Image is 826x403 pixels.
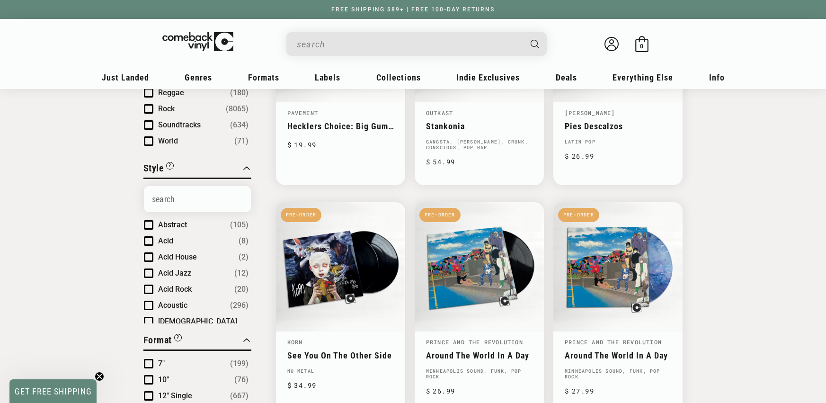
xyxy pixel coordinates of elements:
[143,334,172,346] span: Format
[234,284,249,295] span: Number of products: (20)
[426,350,533,360] a: Around The World In A Day
[613,72,673,82] span: Everything Else
[709,72,725,82] span: Info
[158,359,165,368] span: 7"
[287,109,319,116] a: Pavement
[158,136,178,145] span: World
[565,121,671,131] a: Pies Descalzos
[9,379,97,403] div: GET FREE SHIPPINGClose teaser
[143,162,164,174] span: Style
[287,338,303,346] a: Korn
[230,119,249,131] span: Number of products: (634)
[158,252,197,261] span: Acid House
[315,72,340,82] span: Labels
[239,251,249,263] span: Number of products: (2)
[322,6,504,13] a: FREE SHIPPING $89+ | FREE 100-DAY RETURNS
[95,372,104,381] button: Close teaser
[522,32,548,56] button: Search
[376,72,421,82] span: Collections
[158,120,201,129] span: Soundtracks
[234,135,249,147] span: Number of products: (71)
[230,87,249,99] span: Number of products: (180)
[230,219,249,231] span: Number of products: (105)
[230,300,249,311] span: Number of products: (296)
[143,161,174,178] button: Filter by Style
[456,72,520,82] span: Indie Exclusives
[640,43,643,50] span: 0
[158,88,184,97] span: Reggae
[158,375,169,384] span: 10"
[239,235,249,247] span: Number of products: (8)
[287,121,394,131] a: Hecklers Choice: Big Gums And Heavy Lifters - A Pavement Collection
[556,72,577,82] span: Deals
[15,386,92,396] span: GET FREE SHIPPING
[426,338,523,346] a: Prince And The Revolution
[297,35,521,54] input: When autocomplete results are available use up and down arrows to review and enter to select
[248,72,279,82] span: Formats
[287,350,394,360] a: See You On The Other Side
[565,109,615,116] a: [PERSON_NAME]
[158,317,237,326] span: [DEMOGRAPHIC_DATA]
[230,358,249,369] span: Number of products: (199)
[230,390,249,402] span: Number of products: (667)
[565,338,662,346] a: Prince And The Revolution
[234,268,249,279] span: Number of products: (12)
[426,121,533,131] a: Stankonia
[158,391,192,400] span: 12" Single
[102,72,149,82] span: Just Landed
[158,236,173,245] span: Acid
[158,301,187,310] span: Acoustic
[234,374,249,385] span: Number of products: (76)
[158,285,192,294] span: Acid Rock
[158,220,187,229] span: Abstract
[286,32,547,56] div: Search
[144,186,251,212] input: Search Options
[158,104,175,113] span: Rock
[565,350,671,360] a: Around The World In A Day
[426,109,453,116] a: OutKast
[226,103,249,115] span: Number of products: (8065)
[158,269,191,278] span: Acid Jazz
[143,333,182,349] button: Filter by Format
[185,72,212,82] span: Genres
